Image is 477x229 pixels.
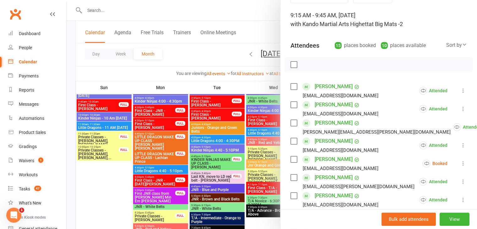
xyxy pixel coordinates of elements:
[19,172,38,177] div: Workouts
[8,154,66,168] a: Waivers 1
[303,110,378,118] div: [EMAIL_ADDRESS][DOMAIN_NAME]
[8,196,66,210] a: What's New
[8,182,66,196] a: Tasks 47
[19,144,37,149] div: Gradings
[290,41,319,50] div: Attendees
[19,186,30,191] div: Tasks
[8,27,66,41] a: Dashboard
[423,160,447,168] div: Booked
[6,208,21,223] iframe: Intercom live chat
[315,191,353,201] a: [PERSON_NAME]
[19,73,39,78] div: Payments
[8,6,23,22] a: Clubworx
[19,31,41,36] div: Dashboard
[440,213,469,226] button: View
[419,178,447,186] div: Attended
[315,154,353,164] a: [PERSON_NAME]
[19,130,46,135] div: Product Sales
[8,69,66,83] a: Payments
[290,11,467,29] div: 9:15 AM - 9:45 AM, [DATE]
[8,125,66,140] a: Product Sales
[8,111,66,125] a: Automations
[19,116,44,121] div: Automations
[303,128,451,136] div: [PERSON_NAME][EMAIL_ADDRESS][PERSON_NAME][DOMAIN_NAME]
[19,59,37,64] div: Calendar
[38,157,43,163] span: 1
[315,173,353,183] a: [PERSON_NAME]
[419,105,447,113] div: Attended
[19,208,24,213] span: 1
[382,213,436,226] button: Bulk add attendees
[315,100,353,110] a: [PERSON_NAME]
[335,41,376,50] div: places booked
[315,118,353,128] a: [PERSON_NAME]
[303,92,378,100] div: [EMAIL_ADDRESS][DOMAIN_NAME]
[315,136,353,146] a: [PERSON_NAME]
[446,41,467,49] div: Sort by
[303,183,415,191] div: [EMAIL_ADDRESS][PERSON_NAME][DOMAIN_NAME]
[303,164,378,173] div: [EMAIL_ADDRESS][DOMAIN_NAME]
[8,168,66,182] a: Workouts
[8,97,66,111] a: Messages
[8,83,66,97] a: Reports
[19,102,39,107] div: Messages
[19,45,32,50] div: People
[315,82,353,92] a: [PERSON_NAME]
[19,88,34,93] div: Reports
[419,196,447,204] div: Attended
[381,42,388,49] div: 10
[19,158,34,163] div: Waivers
[419,87,447,95] div: Attended
[8,55,66,69] a: Calendar
[290,21,369,27] span: with Kando Martial Arts Highett
[419,141,447,149] div: Attended
[19,200,41,205] div: What's New
[303,146,378,154] div: [EMAIL_ADDRESS][DOMAIN_NAME]
[335,42,342,49] div: 15
[8,140,66,154] a: Gradings
[369,21,403,27] span: at Big Mats -2
[303,201,378,209] div: [EMAIL_ADDRESS][DOMAIN_NAME]
[381,41,426,50] div: places available
[8,41,66,55] a: People
[34,186,41,191] span: 47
